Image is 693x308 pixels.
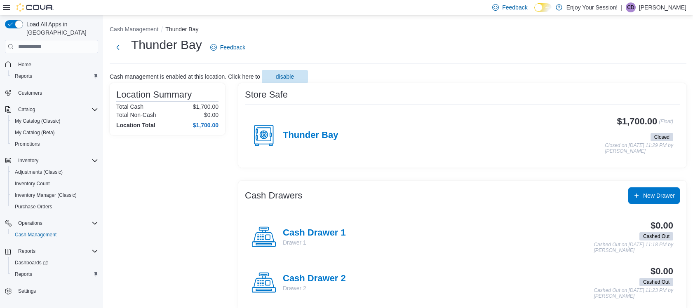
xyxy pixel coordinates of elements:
span: Closed [651,133,673,141]
span: Reports [15,271,32,278]
button: Adjustments (Classic) [8,166,101,178]
span: Load All Apps in [GEOGRAPHIC_DATA] [23,20,98,37]
h4: Location Total [116,122,155,128]
button: Reports [2,245,101,257]
a: My Catalog (Beta) [12,128,58,138]
h6: Total Non-Cash [116,112,156,118]
a: Cash Management [12,230,60,240]
span: Inventory Manager (Classic) [12,190,98,200]
span: My Catalog (Classic) [12,116,98,126]
nav: An example of EuiBreadcrumbs [110,25,686,35]
p: Cashed Out on [DATE] 11:18 PM by [PERSON_NAME] [594,242,673,253]
button: Operations [15,218,46,228]
span: Cash Management [12,230,98,240]
span: Customers [15,88,98,98]
h6: Total Cash [116,103,143,110]
h3: Cash Drawers [245,191,302,201]
div: Colton Dupuis [626,2,636,12]
span: Customers [18,90,42,96]
a: Home [15,60,35,70]
input: Dark Mode [534,3,552,12]
h3: Location Summary [116,90,192,100]
button: My Catalog (Beta) [8,127,101,138]
span: Home [18,61,31,68]
span: Purchase Orders [15,203,52,210]
button: Inventory Manager (Classic) [8,189,101,201]
p: [PERSON_NAME] [639,2,686,12]
h3: Store Safe [245,90,288,100]
span: Home [15,59,98,69]
p: Drawer 2 [283,284,346,292]
span: disable [276,72,294,81]
span: Purchase Orders [12,202,98,212]
span: Promotions [12,139,98,149]
h4: $1,700.00 [193,122,218,128]
span: Closed [654,133,670,141]
a: Reports [12,269,35,279]
button: Reports [15,246,39,256]
span: Adjustments (Classic) [15,169,63,175]
span: Inventory Manager (Classic) [15,192,77,198]
button: Thunder Bay [165,26,198,33]
span: Operations [18,220,42,226]
button: Home [2,58,101,70]
img: Cova [16,3,54,12]
p: Enjoy Your Session! [566,2,618,12]
span: Reports [15,246,98,256]
span: Inventory Count [15,180,50,187]
a: Purchase Orders [12,202,56,212]
button: Cash Management [8,229,101,240]
span: Reports [18,248,35,254]
button: Cash Management [110,26,158,33]
button: Next [110,39,126,56]
a: Inventory Manager (Classic) [12,190,80,200]
button: Inventory [15,156,42,166]
span: Reports [15,73,32,79]
p: (Float) [659,117,673,131]
span: Cashed Out [643,233,670,240]
h1: Thunder Bay [131,37,202,53]
a: Promotions [12,139,43,149]
span: Dashboards [12,258,98,268]
span: Cashed Out [643,278,670,286]
span: Inventory Count [12,179,98,189]
span: Inventory [15,156,98,166]
button: Operations [2,217,101,229]
a: Inventory Count [12,179,53,189]
span: Promotions [15,141,40,147]
h3: $0.00 [651,266,673,276]
h4: Cash Drawer 2 [283,273,346,284]
p: $0.00 [204,112,218,118]
span: Operations [15,218,98,228]
p: Cashed Out on [DATE] 11:23 PM by [PERSON_NAME] [594,288,673,299]
span: Inventory [18,157,38,164]
span: Settings [18,288,36,294]
span: My Catalog (Classic) [15,118,61,124]
a: Customers [15,88,45,98]
button: Inventory [2,155,101,166]
button: Customers [2,87,101,99]
a: Feedback [207,39,249,56]
button: Inventory Count [8,178,101,189]
span: My Catalog (Beta) [12,128,98,138]
span: Feedback [502,3,527,12]
span: My Catalog (Beta) [15,129,55,136]
a: Reports [12,71,35,81]
button: Catalog [15,105,38,114]
button: disable [262,70,308,83]
button: Catalog [2,104,101,115]
button: Purchase Orders [8,201,101,212]
p: $1,700.00 [193,103,218,110]
span: Dashboards [15,259,48,266]
p: Drawer 1 [283,238,346,247]
span: Reports [12,269,98,279]
a: Dashboards [12,258,51,268]
p: Cash management is enabled at this location. Click here to [110,73,260,80]
h4: Thunder Bay [283,130,338,141]
a: My Catalog (Classic) [12,116,64,126]
span: Reports [12,71,98,81]
span: Cash Management [15,231,56,238]
button: New Drawer [628,187,680,204]
span: Cashed Out [639,278,673,286]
